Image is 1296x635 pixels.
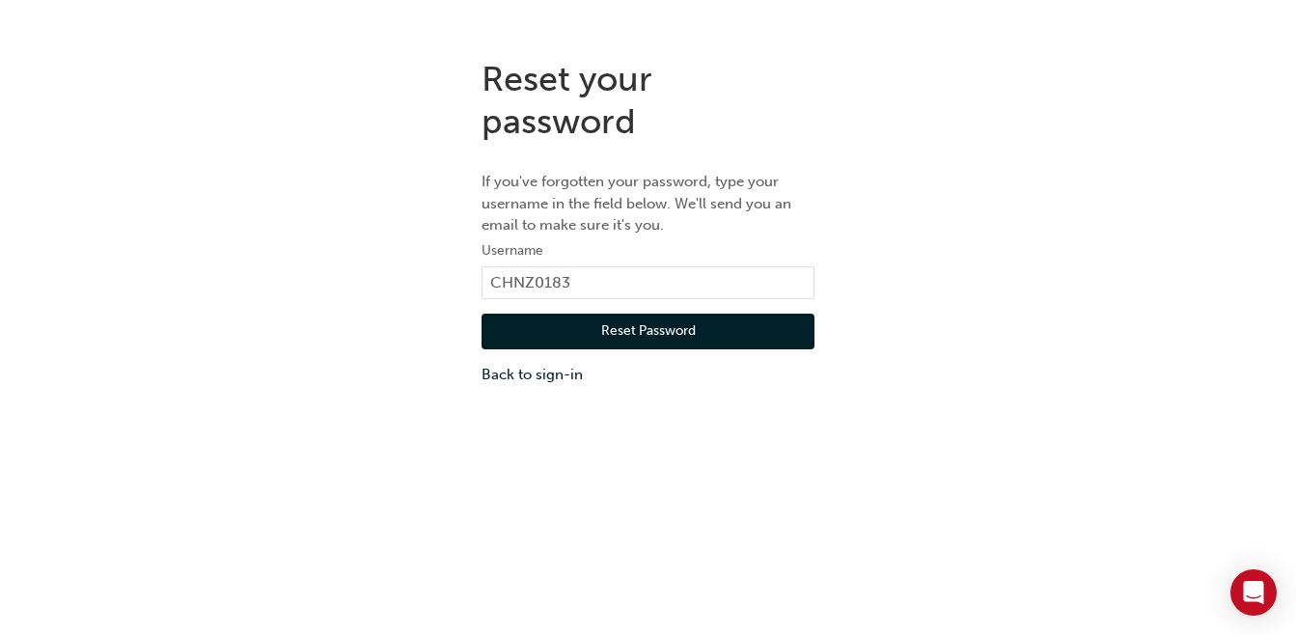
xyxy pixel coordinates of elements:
label: Username [482,239,814,262]
h1: Reset your password [482,58,814,142]
p: If you've forgotten your password, type your username in the field below. We'll send you an email... [482,171,814,236]
input: Username [482,266,814,299]
button: Reset Password [482,314,814,350]
a: Back to sign-in [482,364,814,386]
div: Open Intercom Messenger [1230,569,1277,616]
